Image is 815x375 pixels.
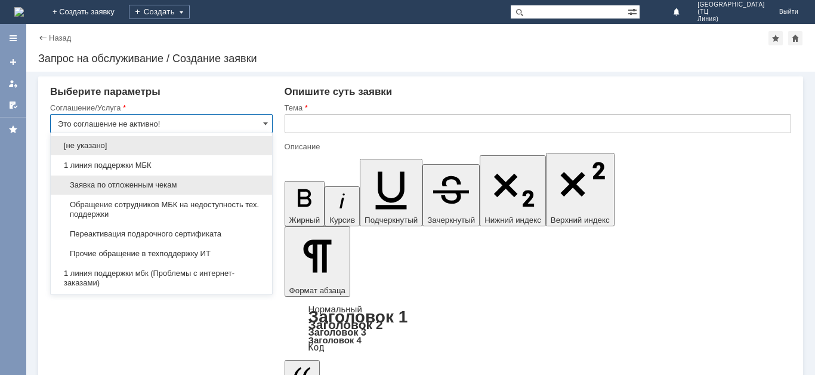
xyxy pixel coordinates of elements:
span: Курсив [329,216,355,225]
div: Создать [129,5,190,19]
span: 1 линия поддержки МБК [58,161,265,170]
span: Линия) [697,16,765,23]
div: Формат абзаца [285,305,791,352]
a: Мои заявки [4,74,23,93]
span: Обращение сотрудников МБК на недоступность тех. поддержки [58,200,265,219]
div: Описание [285,143,789,150]
span: Зачеркнутый [427,216,475,225]
img: logo [14,7,24,17]
span: Прочие обращение в техподдержку ИТ [58,249,265,259]
a: Мои согласования [4,96,23,115]
span: [не указано] [58,141,265,150]
span: Формат абзаца [289,286,345,295]
button: Верхний индекс [546,153,615,226]
a: Заголовок 1 [308,308,408,326]
a: Заголовок 3 [308,327,366,337]
a: Создать заявку [4,53,23,72]
span: Опишите суть заявки [285,86,393,97]
a: Заголовок 2 [308,318,383,331]
button: Жирный [285,181,325,226]
span: [GEOGRAPHIC_DATA] [697,1,765,8]
div: Соглашение/Услуга [50,104,270,112]
span: 1 линия поддержки мбк (Проблемы с интернет-заказами) [58,269,265,288]
a: Код [308,342,325,353]
span: Жирный [289,216,320,225]
button: Подчеркнутый [360,159,422,226]
div: Сделать домашней страницей [788,31,802,45]
a: Нормальный [308,304,362,314]
span: Заявка по отложенным чекам [58,180,265,190]
div: Добавить в избранное [768,31,783,45]
div: Тема [285,104,789,112]
span: Выберите параметры [50,86,160,97]
span: Переактивация подарочного сертификата [58,229,265,239]
span: Нижний индекс [484,216,541,225]
span: Расширенный поиск [628,5,640,17]
a: Заголовок 4 [308,335,362,345]
span: Верхний индекс [551,216,610,225]
button: Нижний индекс [480,155,546,226]
button: Курсив [325,186,360,226]
button: Формат абзаца [285,226,350,297]
a: Назад [49,33,71,42]
div: Запрос на обслуживание / Создание заявки [38,53,803,64]
a: Перейти на домашнюю страницу [14,7,24,17]
span: Подчеркнутый [365,216,418,225]
button: Зачеркнутый [422,164,480,226]
span: (ТЦ [697,8,765,16]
